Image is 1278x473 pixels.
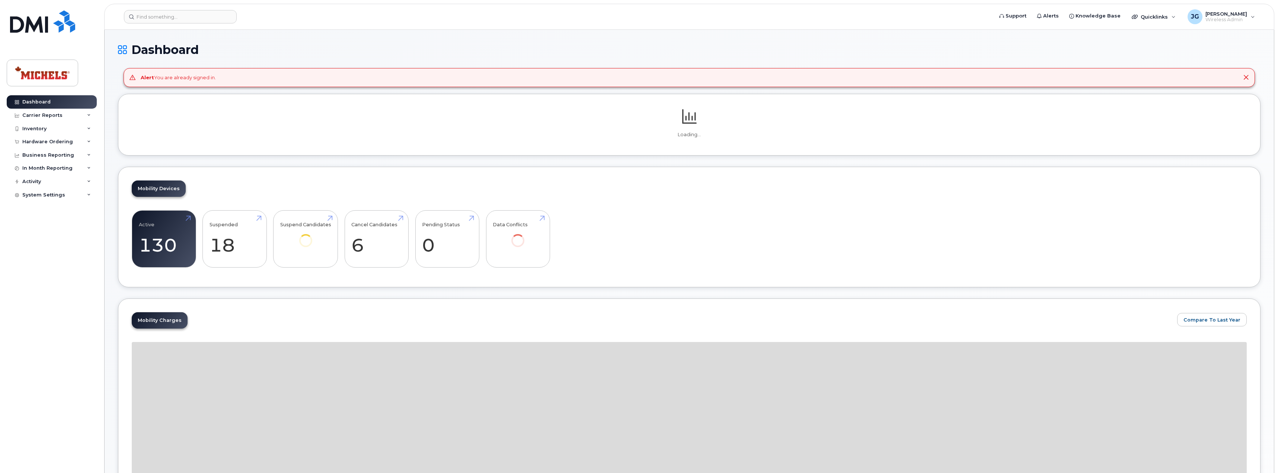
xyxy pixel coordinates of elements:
[210,214,260,263] a: Suspended 18
[141,74,154,80] strong: Alert
[132,180,186,197] a: Mobility Devices
[132,312,188,329] a: Mobility Charges
[132,131,1247,138] p: Loading...
[1183,316,1240,323] span: Compare To Last Year
[1177,313,1247,326] button: Compare To Last Year
[351,214,402,263] a: Cancel Candidates 6
[141,74,216,81] div: You are already signed in.
[422,214,472,263] a: Pending Status 0
[139,214,189,263] a: Active 130
[493,214,543,257] a: Data Conflicts
[118,43,1261,56] h1: Dashboard
[280,214,331,257] a: Suspend Candidates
